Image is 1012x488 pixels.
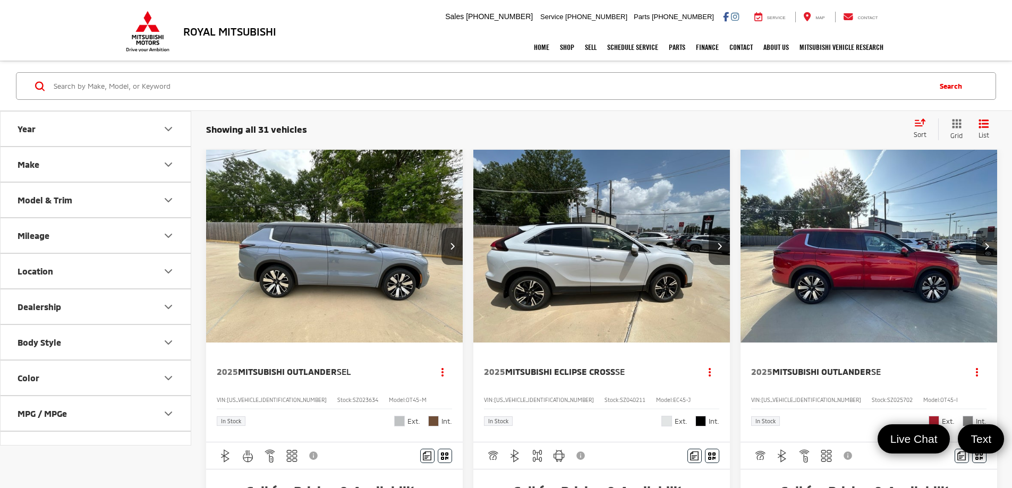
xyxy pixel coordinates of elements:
[433,363,452,381] button: Actions
[751,366,957,378] a: 2025Mitsubishi OutlanderSE
[162,443,175,456] div: Cylinder
[285,449,299,463] img: 3rd Row Seating
[540,13,563,21] span: Service
[958,424,1004,453] a: Text
[18,124,36,134] div: Year
[661,416,672,426] span: White Diamond
[976,416,987,426] span: Int.
[691,34,724,61] a: Finance
[740,150,998,344] img: 2025 Mitsubishi Outlander SE
[53,73,929,99] input: Search by Make, Model, or Keyword
[445,12,464,21] span: Sales
[835,12,886,22] a: Contact
[675,416,687,426] span: Ext.
[602,34,664,61] a: Schedule Service: Opens in a new tab
[731,12,739,21] a: Instagram: Click to visit our Instagram page
[162,158,175,171] div: Make
[968,363,987,381] button: Actions
[18,337,61,347] div: Body Style
[18,444,51,454] div: Cylinder
[976,367,978,376] span: dropdown dots
[923,397,940,403] span: Model:
[505,366,615,376] span: Mitsubishi Eclipse Cross
[486,449,499,463] img: Adaptive Cruise Control
[963,416,973,426] span: Light Gray
[940,397,958,403] span: OT45-I
[555,34,580,61] a: Shop
[709,416,719,426] span: Int.
[615,366,625,376] span: SE
[206,150,464,343] a: 2025 Mitsubishi Outlander SEL2025 Mitsubishi Outlander SEL2025 Mitsubishi Outlander SEL2025 Mitsu...
[950,131,963,140] span: Grid
[531,449,544,463] img: 4WD/AWD
[494,397,594,403] span: [US_VEHICLE_IDENTIFICATION_NUMBER]
[664,34,691,61] a: Parts: Opens in a new tab
[1,289,192,324] button: DealershipDealership
[438,449,452,463] button: Window Sticker
[740,150,998,343] div: 2025 Mitsubishi Outlander SE 0
[753,449,767,463] img: Adaptive Cruise Control
[687,449,702,463] button: Comments
[1,218,192,253] button: MileageMileage
[162,265,175,278] div: Location
[18,373,39,383] div: Color
[872,397,887,403] span: Stock:
[652,13,714,21] span: [PHONE_NUMBER]
[776,449,789,463] img: Bluetooth®
[221,418,241,424] span: In Stock
[227,397,327,403] span: [US_VEHICLE_IDENTIFICATION_NUMBER]
[761,397,861,403] span: [US_VEHICLE_IDENTIFICATION_NUMBER]
[441,451,448,460] i: Window Sticker
[1,396,192,431] button: MPG / MPGeMPG / MPGe
[263,449,277,463] img: Remote Start
[871,366,881,376] span: SE
[394,416,405,426] span: Moonstone Gray Metallic/Black Roof
[162,123,175,135] div: Year
[820,449,833,463] img: 3rd Row Seating
[972,449,987,463] button: Window Sticker
[18,266,53,276] div: Location
[634,13,650,21] span: Parts
[529,34,555,61] a: Home
[488,418,508,424] span: In Stock
[914,131,926,138] span: Sort
[975,451,983,460] i: Window Sticker
[605,397,620,403] span: Stock:
[887,397,913,403] span: SZ025702
[908,118,938,140] button: Select sort value
[565,13,627,21] span: [PHONE_NUMBER]
[162,194,175,207] div: Model & Trim
[1,325,192,359] button: Body StyleBody Style
[767,15,786,20] span: Service
[18,195,72,205] div: Model & Trim
[206,150,464,343] div: 2025 Mitsubishi Outlander SEL 0
[353,397,378,403] span: SZ023634
[751,366,772,376] span: 2025
[942,416,955,426] span: Ext.
[885,432,943,446] span: Live Chat
[18,408,67,418] div: MPG / MPGe
[979,131,989,140] span: List
[751,397,761,403] span: VIN:
[441,416,452,426] span: Int.
[473,150,731,343] div: 2025 Mitsubishi Eclipse Cross SE 0
[441,228,463,265] button: Next image
[798,449,811,463] img: Remote Start
[484,366,690,378] a: 2025Mitsubishi Eclipse CrossSE
[162,336,175,349] div: Body Style
[1,254,192,288] button: LocationLocation
[18,230,49,241] div: Mileage
[572,444,590,467] button: View Disclaimer
[162,301,175,313] div: Dealership
[965,432,997,446] span: Text
[795,12,832,22] a: Map
[337,397,353,403] span: Stock:
[238,366,337,376] span: Mitsubishi Outlander
[217,397,227,403] span: VIN:
[938,118,971,140] button: Grid View
[420,449,435,463] button: Comments
[708,451,716,460] i: Window Sticker
[466,12,533,21] span: [PHONE_NUMBER]
[746,12,794,22] a: Service
[695,416,706,426] span: Black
